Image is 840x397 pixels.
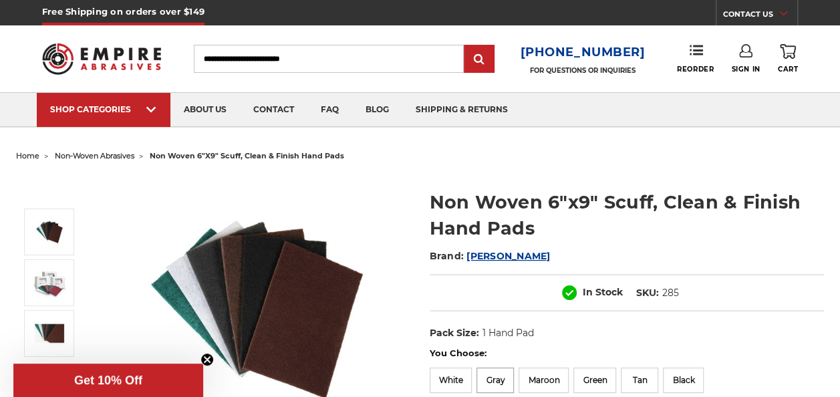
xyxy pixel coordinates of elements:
[677,44,714,73] a: Reorder
[731,65,760,74] span: Sign In
[583,286,623,298] span: In Stock
[521,43,646,62] a: [PHONE_NUMBER]
[636,286,659,300] dt: SKU:
[50,104,157,114] div: SHOP CATEGORIES
[16,151,39,160] a: home
[33,321,66,346] img: Non Woven 6"x9" Scuff, Clean & Finish Hand Pads
[482,326,533,340] dd: 1 Hand Pad
[352,93,402,127] a: blog
[778,65,798,74] span: Cart
[200,353,214,366] button: Close teaser
[677,65,714,74] span: Reorder
[240,93,307,127] a: contact
[33,267,66,299] img: Non Woven 6"x9" Scuff, Clean & Finish Hand Pads
[307,93,352,127] a: faq
[466,250,550,262] a: [PERSON_NAME]
[521,66,646,75] p: FOR QUESTIONS OR INQUIRIES
[74,374,142,387] span: Get 10% Off
[42,35,161,82] img: Empire Abrasives
[430,347,824,360] label: You Choose:
[662,286,679,300] dd: 285
[723,7,797,25] a: CONTACT US
[402,93,521,127] a: shipping & returns
[170,93,240,127] a: about us
[430,326,479,340] dt: Pack Size:
[778,44,798,74] a: Cart
[150,151,344,160] span: non woven 6"x9" scuff, clean & finish hand pads
[55,151,134,160] a: non-woven abrasives
[466,46,493,73] input: Submit
[13,364,203,397] div: Get 10% OffClose teaser
[430,250,464,262] span: Brand:
[430,189,824,241] h1: Non Woven 6"x9" Scuff, Clean & Finish Hand Pads
[33,215,66,249] img: Non Woven 6"x9" Scuff, Clean & Finish Hand Pads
